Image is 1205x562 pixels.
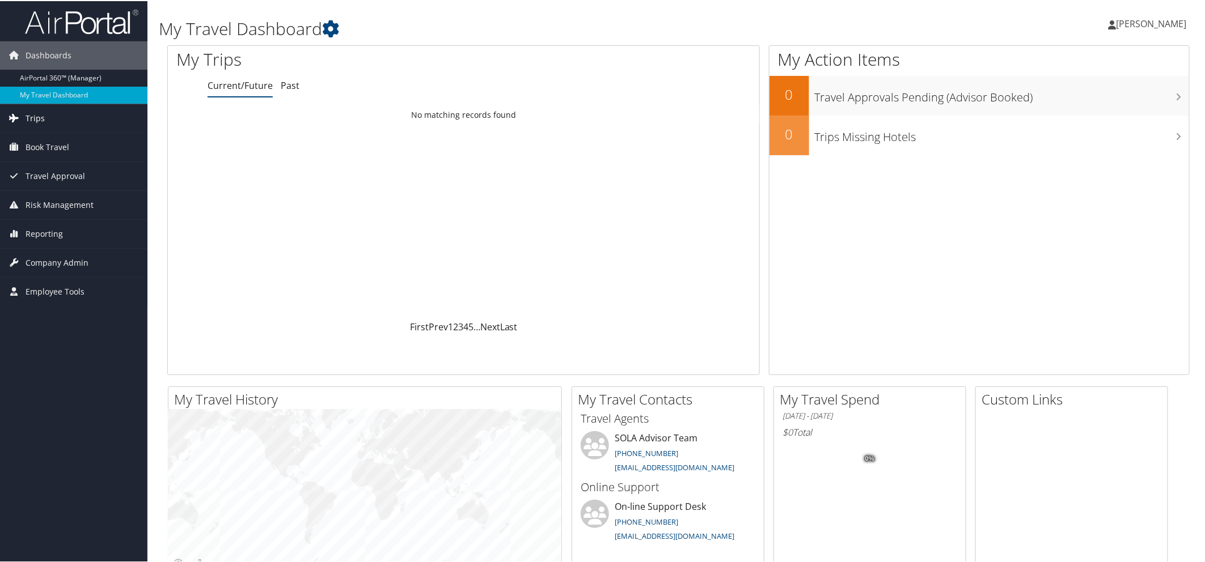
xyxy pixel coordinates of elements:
span: $0 [783,425,793,437]
span: [PERSON_NAME] [1117,16,1187,29]
h3: Online Support [581,478,755,494]
a: Last [500,320,518,332]
li: SOLA Advisor Team [575,430,761,476]
span: Book Travel [26,132,69,160]
img: airportal-logo.png [25,7,138,34]
a: [PERSON_NAME] [1109,6,1198,40]
h6: Total [783,425,957,437]
h2: 0 [769,124,809,143]
td: No matching records found [168,104,759,124]
a: 0Trips Missing Hotels [769,114,1190,154]
a: [EMAIL_ADDRESS][DOMAIN_NAME] [615,461,734,471]
tspan: 0% [865,454,874,461]
a: First [410,320,429,332]
a: [EMAIL_ADDRESS][DOMAIN_NAME] [615,530,734,540]
a: 5 [468,320,473,332]
h1: My Travel Dashboard [159,16,852,40]
a: 4 [463,320,468,332]
h2: My Travel Contacts [578,389,764,408]
h3: Trips Missing Hotels [815,122,1190,144]
a: Next [480,320,500,332]
span: Reporting [26,219,63,247]
a: [PHONE_NUMBER] [615,447,678,457]
h1: My Action Items [769,46,1190,70]
h2: Custom Links [982,389,1168,408]
a: [PHONE_NUMBER] [615,516,678,526]
h6: [DATE] - [DATE] [783,410,957,420]
a: 3 [458,320,463,332]
a: 1 [448,320,453,332]
a: Current/Future [208,78,273,91]
a: 0Travel Approvals Pending (Advisor Booked) [769,75,1190,114]
a: Past [281,78,299,91]
span: Dashboards [26,40,71,69]
span: … [473,320,480,332]
a: Prev [429,320,448,332]
h1: My Trips [176,46,505,70]
span: Trips [26,103,45,131]
span: Travel Approval [26,161,85,189]
span: Company Admin [26,248,88,276]
a: 2 [453,320,458,332]
li: On-line Support Desk [575,499,761,545]
span: Risk Management [26,190,94,218]
h2: My Travel Spend [780,389,966,408]
h3: Travel Agents [581,410,755,425]
h3: Travel Approvals Pending (Advisor Booked) [815,83,1190,104]
span: Employee Tools [26,276,84,305]
h2: My Travel History [174,389,561,408]
h2: 0 [769,84,809,103]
